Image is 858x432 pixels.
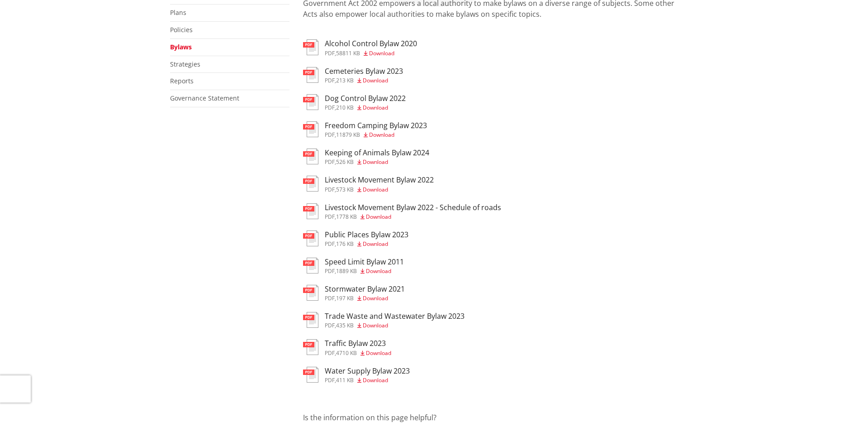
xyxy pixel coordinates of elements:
span: 435 KB [336,322,354,329]
a: Plans [170,8,186,17]
span: Download [363,158,388,166]
h3: Stormwater Bylaw 2021 [325,285,405,293]
span: pdf [325,322,335,329]
img: document-pdf.svg [303,339,318,355]
img: document-pdf.svg [303,149,318,164]
span: Download [366,213,391,221]
p: Is the information on this page helpful? [303,412,688,423]
span: Download [363,104,388,111]
img: document-pdf.svg [303,258,318,274]
div: , [325,78,403,83]
span: pdf [325,294,335,302]
div: , [325,323,465,328]
span: Download [363,322,388,329]
span: 210 KB [336,104,354,111]
span: 176 KB [336,240,354,248]
a: Governance Statement [170,94,239,102]
span: pdf [325,240,335,248]
span: pdf [325,267,335,275]
span: pdf [325,349,335,357]
span: pdf [325,158,335,166]
div: , [325,105,406,110]
span: pdf [325,104,335,111]
div: , [325,187,434,192]
span: 213 KB [336,77,354,84]
span: 197 KB [336,294,354,302]
a: Speed Limit Bylaw 2011 pdf,1889 KB Download [303,258,404,274]
span: 573 KB [336,186,354,193]
a: Public Places Bylaw 2023 pdf,176 KB Download [303,230,408,247]
img: document-pdf.svg [303,94,318,110]
div: , [325,159,429,165]
span: pdf [325,186,335,193]
a: Bylaws [170,43,192,51]
a: Traffic Bylaw 2023 pdf,4710 KB Download [303,339,391,355]
span: 1778 KB [336,213,357,221]
span: 411 KB [336,376,354,384]
h3: Livestock Movement Bylaw 2022 - Schedule of roads [325,203,501,212]
h3: Traffic Bylaw 2023 [325,339,391,348]
img: document-pdf.svg [303,121,318,137]
span: 4710 KB [336,349,357,357]
div: , [325,214,501,220]
span: Download [366,349,391,357]
h3: Public Places Bylaw 2023 [325,230,408,239]
div: , [325,269,404,274]
a: Stormwater Bylaw 2021 pdf,197 KB Download [303,285,405,301]
a: Freedom Camping Bylaw 2023 pdf,11879 KB Download [303,121,427,138]
a: Policies [170,25,193,34]
a: Livestock Movement Bylaw 2022 - Schedule of roads pdf,1778 KB Download [303,203,501,220]
img: document-pdf.svg [303,230,318,246]
span: Download [363,294,388,302]
a: Strategies [170,60,200,68]
span: 11879 KB [336,131,360,139]
div: , [325,350,391,356]
img: document-pdf.svg [303,39,318,55]
img: document-pdf.svg [303,176,318,192]
span: Download [363,376,388,384]
h3: Freedom Camping Bylaw 2023 [325,121,427,130]
div: , [325,132,427,138]
div: , [325,241,408,247]
h3: Keeping of Animals Bylaw 2024 [325,149,429,157]
span: Download [369,49,394,57]
h3: Livestock Movement Bylaw 2022 [325,176,434,184]
span: pdf [325,376,335,384]
span: Download [366,267,391,275]
span: pdf [325,131,335,139]
img: document-pdf.svg [303,312,318,328]
img: document-pdf.svg [303,367,318,383]
img: document-pdf.svg [303,285,318,301]
span: 58811 KB [336,49,360,57]
span: 1889 KB [336,267,357,275]
a: Water Supply Bylaw 2023 pdf,411 KB Download [303,367,410,383]
span: Download [363,186,388,193]
span: Download [369,131,394,139]
span: pdf [325,77,335,84]
h3: Alcohol Control Bylaw 2020 [325,39,417,48]
h3: Trade Waste and Wastewater Bylaw 2023 [325,312,465,321]
a: Cemeteries Bylaw 2023 pdf,213 KB Download [303,67,403,83]
div: , [325,378,410,383]
div: , [325,51,417,56]
a: Reports [170,77,194,85]
h3: Speed Limit Bylaw 2011 [325,258,404,266]
a: Keeping of Animals Bylaw 2024 pdf,526 KB Download [303,149,429,165]
h3: Cemeteries Bylaw 2023 [325,67,403,76]
div: , [325,296,405,301]
span: 526 KB [336,158,354,166]
span: Download [363,240,388,248]
a: Alcohol Control Bylaw 2020 pdf,58811 KB Download [303,39,417,56]
a: Dog Control Bylaw 2022 pdf,210 KB Download [303,94,406,110]
img: document-pdf.svg [303,67,318,83]
h3: Dog Control Bylaw 2022 [325,94,406,103]
span: pdf [325,49,335,57]
a: Livestock Movement Bylaw 2022 pdf,573 KB Download [303,176,434,192]
span: pdf [325,213,335,221]
a: Trade Waste and Wastewater Bylaw 2023 pdf,435 KB Download [303,312,465,328]
iframe: Messenger Launcher [816,394,849,427]
img: document-pdf.svg [303,203,318,219]
h3: Water Supply Bylaw 2023 [325,367,410,375]
span: Download [363,77,388,84]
